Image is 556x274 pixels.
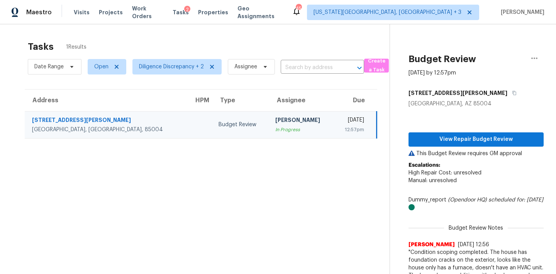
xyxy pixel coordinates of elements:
[354,63,365,73] button: Open
[25,90,188,111] th: Address
[409,132,544,147] button: View Repair Budget Review
[173,10,189,15] span: Tasks
[409,162,440,168] b: Escalations:
[269,90,334,111] th: Assignee
[237,5,283,20] span: Geo Assignments
[99,8,123,16] span: Projects
[340,126,364,134] div: 12:57pm
[198,8,228,16] span: Properties
[296,5,301,12] div: 45
[334,90,376,111] th: Due
[448,197,487,203] i: (Opendoor HQ)
[66,43,86,51] span: 1 Results
[409,55,476,63] h2: Budget Review
[275,126,327,134] div: In Progress
[32,126,181,134] div: [GEOGRAPHIC_DATA], [GEOGRAPHIC_DATA], 85004
[409,178,457,183] span: Manual: unresolved
[409,170,481,176] span: High Repair Cost: unresolved
[219,121,263,129] div: Budget Review
[32,116,181,126] div: [STREET_ADDRESS][PERSON_NAME]
[26,8,52,16] span: Maestro
[409,89,507,97] h5: [STREET_ADDRESS][PERSON_NAME]
[188,90,212,111] th: HPM
[458,242,489,247] span: [DATE] 12:56
[340,116,364,126] div: [DATE]
[184,6,190,14] div: 2
[34,63,64,71] span: Date Range
[498,8,544,16] span: [PERSON_NAME]
[275,116,327,126] div: [PERSON_NAME]
[314,8,461,16] span: [US_STATE][GEOGRAPHIC_DATA], [GEOGRAPHIC_DATA] + 3
[368,57,385,74] span: Create a Task
[364,59,389,73] button: Create a Task
[409,196,544,211] div: Dummy_report
[409,69,456,77] div: [DATE] by 12:57pm
[28,43,54,51] h2: Tasks
[212,90,269,111] th: Type
[139,63,204,71] span: Diligence Discrepancy + 2
[409,150,544,157] p: This Budget Review requires GM approval
[281,62,342,74] input: Search by address
[132,5,164,20] span: Work Orders
[444,224,508,232] span: Budget Review Notes
[415,135,537,144] span: View Repair Budget Review
[74,8,90,16] span: Visits
[409,100,544,108] div: [GEOGRAPHIC_DATA], AZ 85004
[409,241,455,249] span: [PERSON_NAME]
[488,197,543,203] i: scheduled for: [DATE]
[94,63,108,71] span: Open
[507,86,518,100] button: Copy Address
[234,63,257,71] span: Assignee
